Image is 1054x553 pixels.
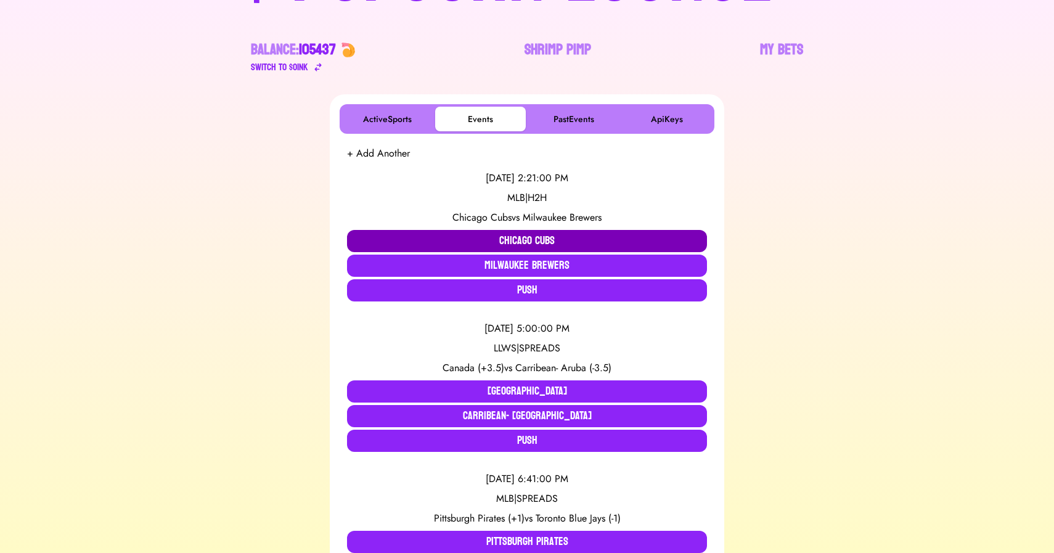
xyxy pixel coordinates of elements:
[347,491,707,506] div: MLB | SPREADS
[347,472,707,486] div: [DATE] 6:41:00 PM
[347,210,707,225] div: vs
[347,255,707,277] button: Milwaukee Brewers
[536,511,621,525] span: Toronto Blue Jays (-1)
[452,210,512,224] span: Chicago Cubs
[347,230,707,252] button: Chicago Cubs
[443,361,504,375] span: Canada (+3.5)
[251,60,308,75] div: Switch to $ OINK
[347,146,410,161] button: + Add Another
[347,531,707,553] button: Pittsburgh Pirates
[347,405,707,427] button: Carribean- [GEOGRAPHIC_DATA]
[528,107,619,131] button: PastEvents
[523,210,602,224] span: Milwaukee Brewers
[341,43,356,57] img: 🍤
[515,361,611,375] span: Carribean- Aruba (-3.5)
[347,171,707,186] div: [DATE] 2:21:00 PM
[342,107,433,131] button: ActiveSports
[525,40,591,75] a: Shrimp Pimp
[299,36,336,63] span: 105437
[251,40,336,60] div: Balance:
[347,279,707,301] button: Push
[347,190,707,205] div: MLB | H2H
[347,380,707,403] button: [GEOGRAPHIC_DATA]
[347,341,707,356] div: LLWS | SPREADS
[435,107,526,131] button: Events
[347,511,707,526] div: vs
[621,107,712,131] button: ApiKeys
[347,361,707,375] div: vs
[347,321,707,336] div: [DATE] 5:00:00 PM
[347,430,707,452] button: Push
[434,511,525,525] span: Pittsburgh Pirates (+1)
[760,40,803,75] a: My Bets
